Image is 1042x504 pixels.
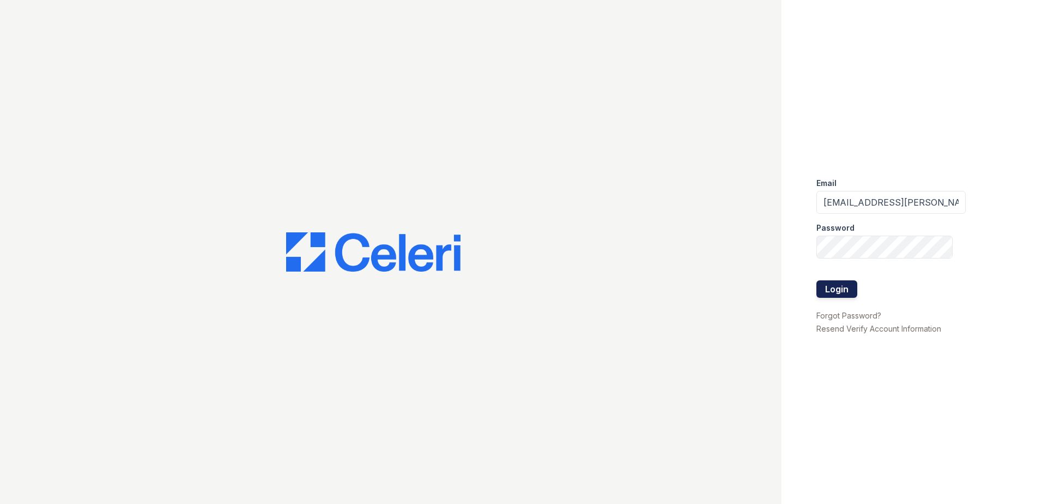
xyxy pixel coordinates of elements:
[816,223,855,233] label: Password
[286,232,461,272] img: CE_Logo_Blue-a8612792a0a2168367f1c8372b55b34899dd931a85d93a1a3d3e32e68fde9ad4.png
[816,280,857,298] button: Login
[816,311,881,320] a: Forgot Password?
[816,324,941,333] a: Resend Verify Account Information
[816,178,837,189] label: Email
